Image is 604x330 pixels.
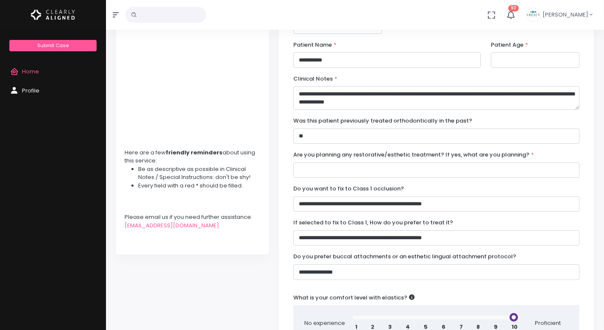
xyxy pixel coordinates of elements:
span: Home [22,67,39,76]
a: Submit Case [9,40,96,51]
li: Every field with a red * should be filled. [138,182,260,190]
span: Profile [22,87,39,95]
span: Proficient [527,319,569,327]
span: No experience [303,319,346,327]
div: Here are a few about using this service: [125,148,260,165]
label: Clinical Notes [293,75,337,83]
label: Was this patient previously treated orthodontically in the past? [293,117,472,125]
img: Header Avatar [526,7,541,22]
label: If selected to fix to Class 1, How do you prefer to treat it? [293,218,453,227]
span: 92 [508,5,519,11]
label: Patient Name [293,41,337,49]
span: [PERSON_NAME] [543,11,588,19]
strong: friendly reminders [166,148,223,157]
label: Do you want to fix to Class 1 occlusion? [293,185,404,193]
div: Please email us if you need further assistance: [125,213,260,221]
label: Are you planning any restorative/esthetic treatment? If yes, what are you planning? [293,151,534,159]
label: What is your comfort level with elastics? [293,294,415,302]
label: Do you prefer buccal attachments or an esthetic lingual attachment protocol? [293,252,516,261]
a: [EMAIL_ADDRESS][DOMAIN_NAME] [125,221,219,229]
label: Patient Age [491,41,528,49]
li: Be as descriptive as possible in Clinical Notes / Special Instructions: don't be shy! [138,165,260,182]
span: Submit Case [37,42,69,49]
img: Logo Horizontal [31,6,75,24]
